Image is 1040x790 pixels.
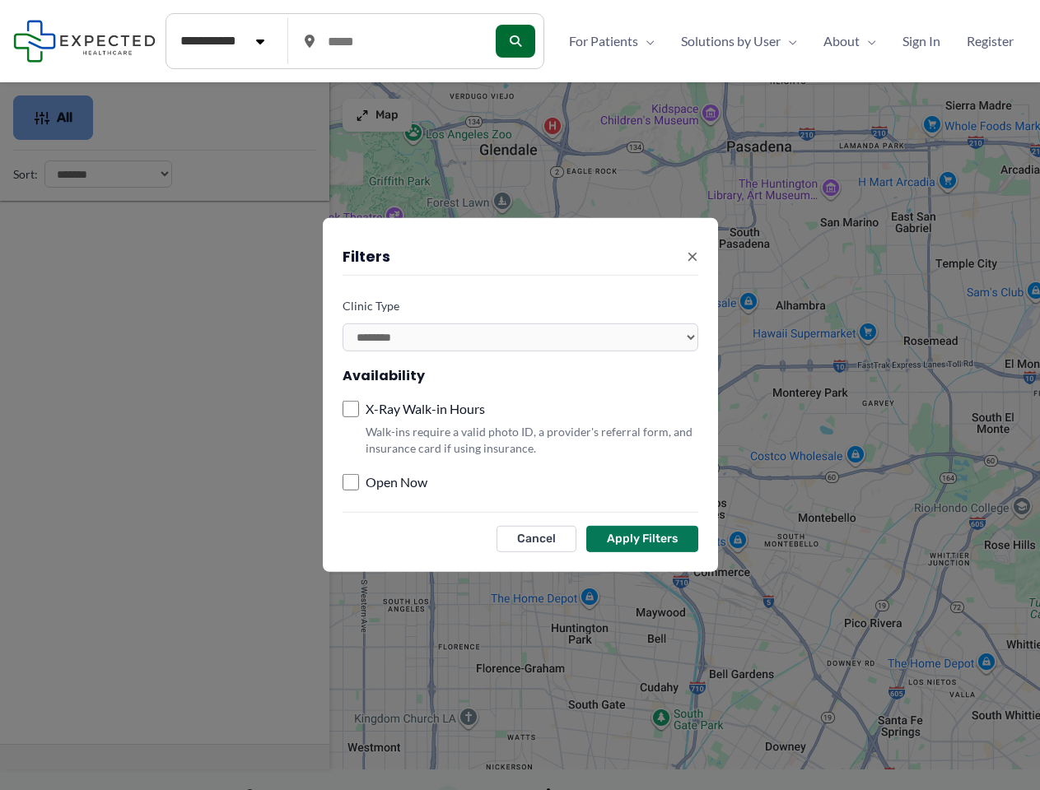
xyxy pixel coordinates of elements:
[343,367,698,383] h4: Availability
[638,29,655,53] span: Menu Toggle
[569,29,638,53] span: For Patients
[586,526,698,552] button: Apply Filters
[687,238,698,275] span: ×
[967,29,1014,53] span: Register
[668,29,810,53] a: Solutions by UserMenu Toggle
[889,29,954,53] a: Sign In
[366,469,427,494] label: Open Now
[343,424,698,456] p: Walk-ins require a valid photo ID, a provider's referral form, and insurance card if using insura...
[343,295,698,316] label: Clinic Type
[497,526,576,552] button: Cancel
[556,29,668,53] a: For PatientsMenu Toggle
[366,397,485,421] label: X-Ray Walk-in Hours
[343,246,390,265] h3: Filters
[954,29,1027,53] a: Register
[902,29,940,53] span: Sign In
[13,20,156,62] img: Expected Healthcare Logo - side, dark font, small
[860,29,876,53] span: Menu Toggle
[681,29,781,53] span: Solutions by User
[810,29,889,53] a: AboutMenu Toggle
[781,29,797,53] span: Menu Toggle
[823,29,860,53] span: About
